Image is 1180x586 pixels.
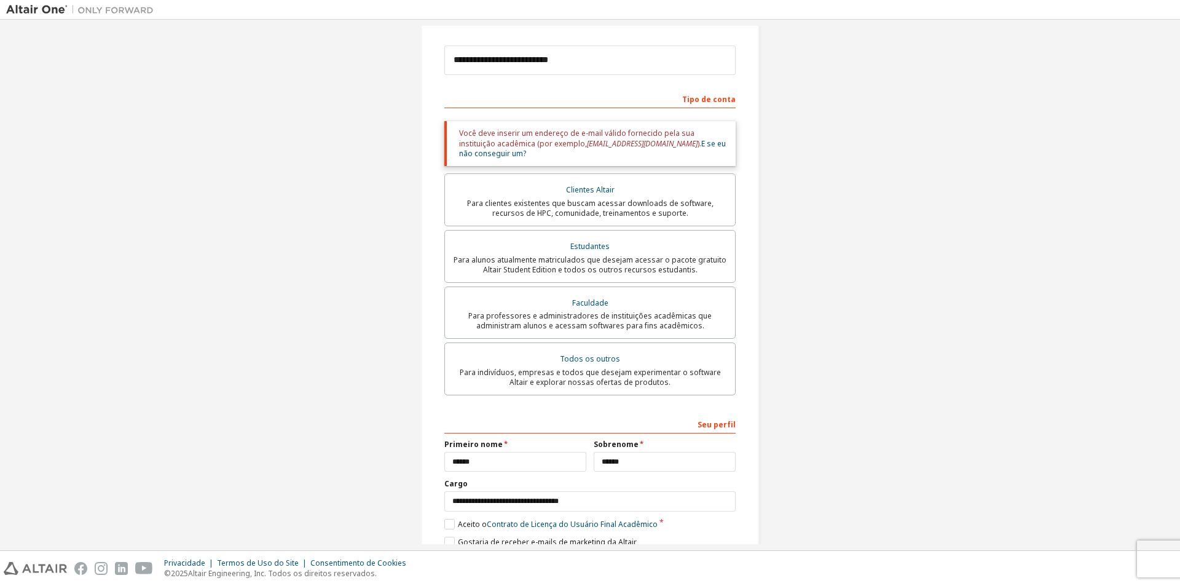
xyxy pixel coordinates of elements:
img: youtube.svg [135,562,153,575]
font: Para clientes existentes que buscam acessar downloads de software, recursos de HPC, comunidade, t... [467,198,714,218]
img: linkedin.svg [115,562,128,575]
font: Todos os outros [560,354,620,364]
img: altair_logo.svg [4,562,67,575]
font: Você deve inserir um endereço de e-mail válido fornecido pela sua instituição acadêmica (por exem... [459,128,694,148]
font: Aceito o [458,519,487,529]
font: ). [698,138,701,149]
font: © [164,568,171,579]
font: Estudantes [570,241,610,251]
font: Seu perfil [698,419,736,430]
img: Altair Um [6,4,160,16]
font: Sobrenome [594,439,639,449]
a: E se eu não conseguir um? [459,138,726,159]
font: Para professores e administradores de instituições acadêmicas que administram alunos e acessam so... [468,311,712,331]
font: Para indivíduos, empresas e todos que desejam experimentar o software Altair e explorar nossas of... [460,367,721,387]
font: Para alunos atualmente matriculados que desejam acessar o pacote gratuito Altair Student Edition ... [454,255,726,275]
font: Termos de Uso do Site [217,558,299,568]
font: Consentimento de Cookies [310,558,406,568]
font: Clientes Altair [566,184,615,195]
font: Cargo [444,478,468,489]
font: Gostaria de receber e-mails de marketing da Altair [458,537,637,547]
img: facebook.svg [74,562,87,575]
font: Acadêmico [618,519,658,529]
font: Privacidade [164,558,205,568]
font: 2025 [171,568,188,579]
font: Altair Engineering, Inc. Todos os direitos reservados. [188,568,377,579]
font: Faculdade [572,298,608,308]
font: [EMAIL_ADDRESS][DOMAIN_NAME] [587,138,698,149]
font: Tipo de conta [682,94,736,105]
font: Primeiro nome [444,439,503,449]
img: instagram.svg [95,562,108,575]
font: Contrato de Licença do Usuário Final [487,519,616,529]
